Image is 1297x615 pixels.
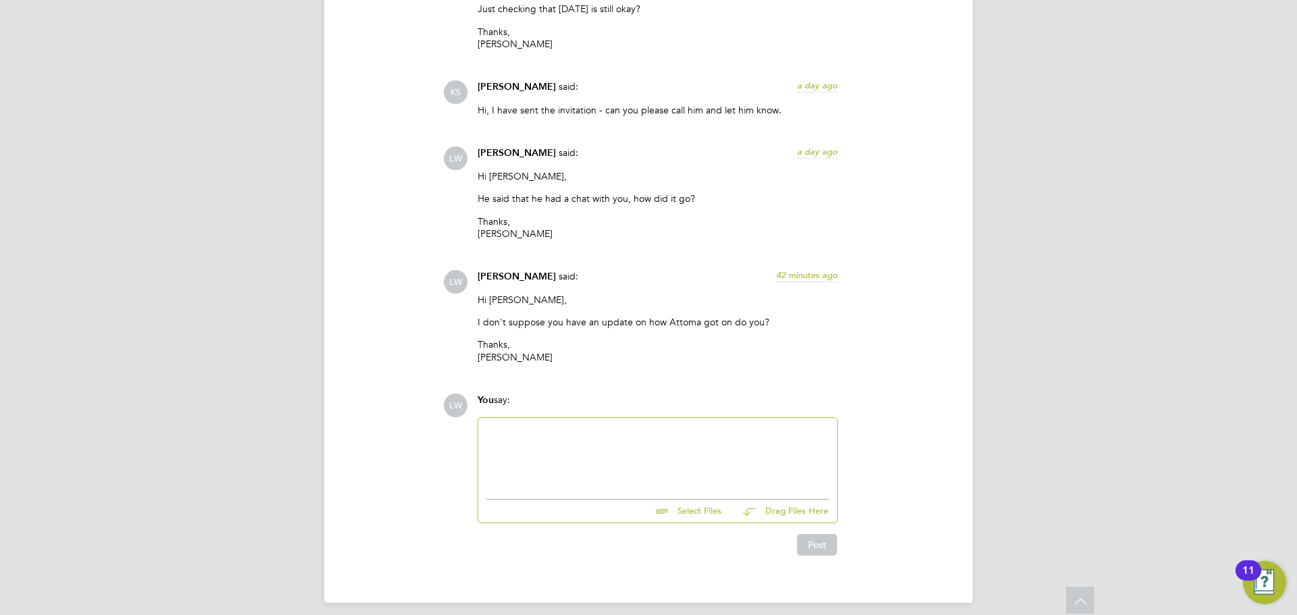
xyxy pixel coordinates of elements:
p: Hi [PERSON_NAME], [478,294,838,306]
span: LW [444,146,467,170]
span: 42 minutes ago [776,269,838,281]
p: Thanks, [PERSON_NAME] [478,26,838,50]
span: [PERSON_NAME] [478,81,556,92]
button: Open Resource Center, 11 new notifications [1243,561,1286,604]
button: Post [797,534,837,556]
p: Thanks, [PERSON_NAME] [478,215,838,240]
span: a day ago [797,80,838,91]
p: Thanks, [PERSON_NAME] [478,338,838,363]
span: LW [444,270,467,294]
span: said: [559,80,578,92]
span: You [478,394,494,406]
div: say: [478,394,838,417]
p: He said that he had a chat with you, how did it go? [478,192,838,205]
p: I don't suppose you have an update on how Attoma got on do you? [478,316,838,328]
button: Drag Files Here [732,498,829,526]
span: a day ago [797,146,838,157]
span: [PERSON_NAME] [478,147,556,159]
span: LW [444,394,467,417]
span: said: [559,270,578,282]
p: Hi, I have sent the invitation - can you please call him and let him know. [478,104,838,116]
div: 11 [1242,570,1254,588]
p: Hi [PERSON_NAME], [478,170,838,182]
span: KS [444,80,467,104]
span: said: [559,146,578,159]
span: [PERSON_NAME] [478,271,556,282]
p: Just checking that [DATE] is still okay? [478,3,838,15]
